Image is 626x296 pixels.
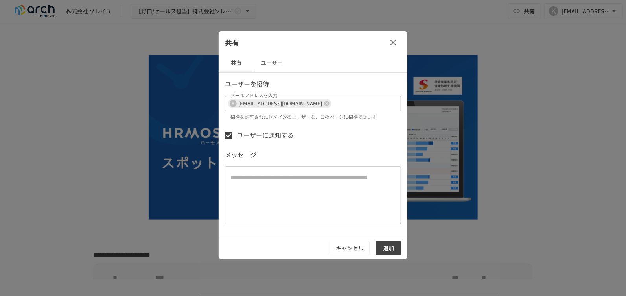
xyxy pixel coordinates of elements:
[235,99,325,108] span: [EMAIL_ADDRESS][DOMAIN_NAME]
[230,92,278,99] label: メールアドレスを入力
[225,79,401,89] p: ユーザーを招待
[219,54,254,72] button: 共有
[219,31,407,54] div: 共有
[376,241,401,255] button: 追加
[230,100,237,107] div: Y
[330,241,370,255] button: キャンセル
[225,150,401,160] p: メッセージ
[228,99,331,108] div: Y[EMAIL_ADDRESS][DOMAIN_NAME]
[254,54,289,72] button: ユーザー
[237,130,294,141] span: ユーザーに通知する
[230,113,396,121] p: 招待を許可されたドメインのユーザーを、このページに招待できます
